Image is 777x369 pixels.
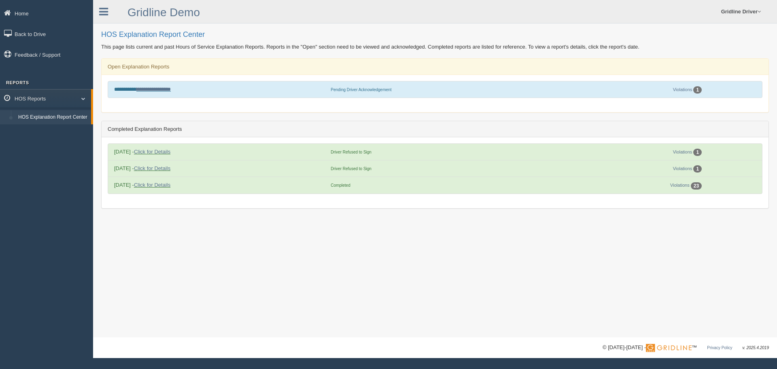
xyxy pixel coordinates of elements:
span: Completed [331,183,350,188]
div: 1 [693,86,702,94]
div: 23 [691,182,702,190]
div: [DATE] - [110,181,327,189]
div: Open Explanation Reports [102,59,769,75]
div: Completed Explanation Reports [102,121,769,137]
div: © [DATE]-[DATE] - ™ [603,343,769,352]
a: Violations [670,183,690,188]
span: Driver Refused to Sign [331,166,372,171]
a: Gridline Demo [127,6,200,19]
span: v. 2025.4.2019 [743,346,769,350]
span: Driver Refused to Sign [331,150,372,154]
a: Violations [673,149,692,154]
a: HOS Explanation Report Center [15,110,91,125]
a: Click for Details [134,149,170,155]
div: [DATE] - [110,164,327,172]
a: Click for Details [134,165,170,171]
div: 1 [693,149,702,156]
img: Gridline [646,344,692,352]
h2: HOS Explanation Report Center [101,31,769,39]
a: Violations [673,166,692,171]
div: 1 [693,165,702,173]
a: Click for Details [134,182,170,188]
a: Violations [673,87,692,92]
span: Pending Driver Acknowledgement [331,87,391,92]
div: [DATE] - [110,148,327,156]
a: Privacy Policy [707,346,732,350]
